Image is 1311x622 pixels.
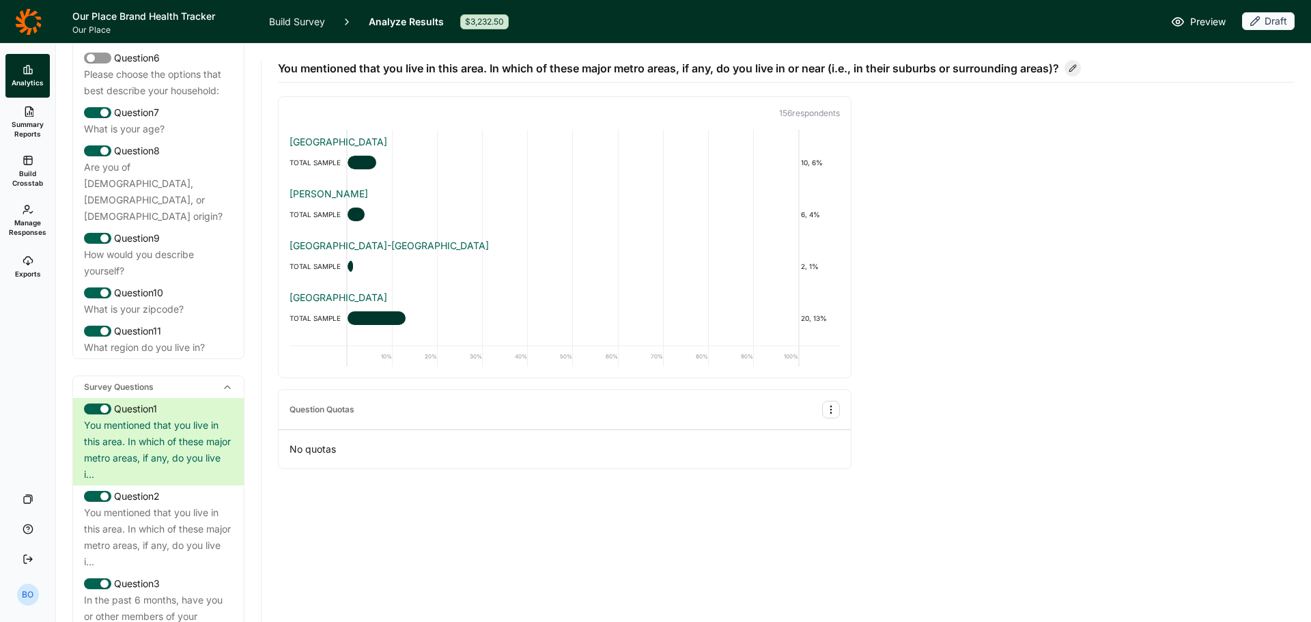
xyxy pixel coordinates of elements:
div: What is your age? [84,121,233,137]
div: Question 1 [84,401,233,417]
div: [PERSON_NAME] [290,187,840,201]
div: $3,232.50 [460,14,509,29]
p: 156 respondent s [290,108,840,119]
div: What is your zipcode? [84,301,233,317]
button: Draft [1242,12,1295,31]
div: 20% [393,346,438,367]
div: Question Quotas [290,404,354,415]
span: Our Place [72,25,253,36]
div: [GEOGRAPHIC_DATA] [290,135,840,149]
div: 30% [438,346,483,367]
div: TOTAL SAMPLE [290,154,348,171]
span: Analytics [12,78,44,87]
div: 90% [709,346,754,367]
h1: Our Place Brand Health Tracker [72,8,253,25]
span: Build Crosstab [11,169,44,188]
a: Preview [1171,14,1226,30]
a: Manage Responses [5,196,50,245]
div: Question 8 [84,143,233,159]
div: Question 10 [84,285,233,301]
div: [GEOGRAPHIC_DATA]-[GEOGRAPHIC_DATA] [290,239,840,253]
div: You mentioned that you live in this area. In which of these major metro areas, if any, do you liv... [84,505,233,570]
div: Are you of [DEMOGRAPHIC_DATA], [DEMOGRAPHIC_DATA], or [DEMOGRAPHIC_DATA] origin? [84,159,233,225]
span: Manage Responses [9,218,46,237]
div: Question 11 [84,323,233,339]
div: Question 7 [84,104,233,121]
a: Summary Reports [5,98,50,147]
div: Survey Questions [73,376,244,398]
div: Please choose the options that best describe your household: [84,66,233,99]
span: Exports [15,269,41,279]
p: No quotas [279,430,851,468]
div: 10% [348,346,393,367]
span: Summary Reports [11,119,44,139]
span: You mentioned that you live in this area. In which of these major metro areas, if any, do you liv... [278,60,1059,76]
div: TOTAL SAMPLE [290,258,348,274]
a: Analytics [5,54,50,98]
div: 100% [754,346,799,367]
button: Quota Options [822,401,840,419]
div: You mentioned that you live in this area. In which of these major metro areas, if any, do you liv... [84,417,233,483]
div: 80% [664,346,709,367]
div: TOTAL SAMPLE [290,310,348,326]
div: 6, 4% [799,206,840,223]
div: Question 6 [84,50,233,66]
div: TOTAL SAMPLE [290,206,348,223]
div: Question 2 [84,488,233,505]
div: 20, 13% [799,310,840,326]
div: 10, 6% [799,154,840,171]
div: What region do you live in? [84,339,233,356]
div: How would you describe yourself? [84,246,233,279]
a: Exports [5,245,50,289]
div: 2, 1% [799,258,840,274]
div: Question 9 [84,230,233,246]
div: 60% [573,346,618,367]
div: Draft [1242,12,1295,30]
span: Preview [1190,14,1226,30]
div: BO [17,584,39,606]
a: Build Crosstab [5,147,50,196]
div: Question 3 [84,576,233,592]
div: 40% [483,346,528,367]
div: [GEOGRAPHIC_DATA] [290,343,840,356]
div: [GEOGRAPHIC_DATA] [290,291,840,305]
div: 70% [619,346,664,367]
div: 50% [528,346,573,367]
